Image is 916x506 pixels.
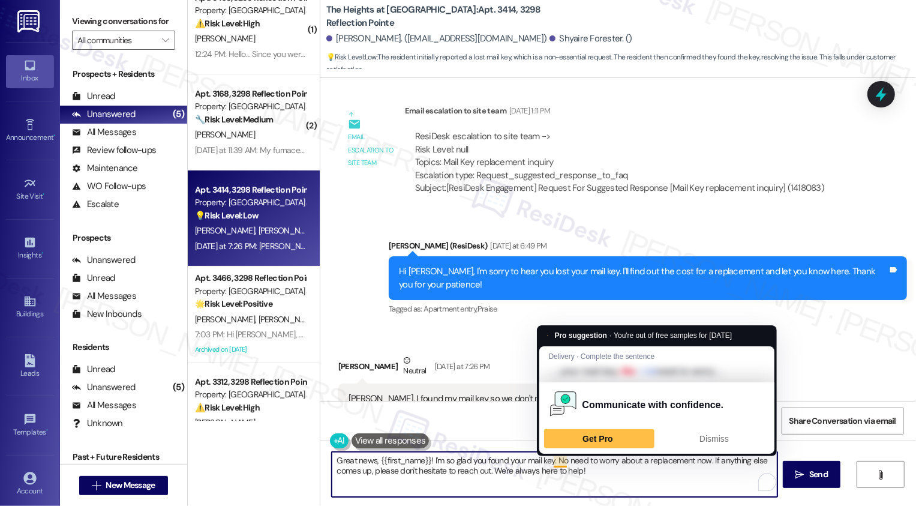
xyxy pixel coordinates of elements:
[195,417,255,428] span: [PERSON_NAME]
[170,105,187,124] div: (5)
[488,239,547,252] div: [DATE] at 6:49 PM
[6,409,54,442] a: Templates •
[195,298,272,309] strong: 🌟 Risk Level: Positive
[399,265,888,291] div: Hi [PERSON_NAME], I'm sorry to hear you lost your mail key. I'll find out the cost for a replacem...
[6,291,54,324] a: Buildings
[92,481,101,490] i: 
[195,402,260,413] strong: ⚠️ Risk Level: High
[72,399,136,412] div: All Messages
[326,52,377,62] strong: 💡 Risk Level: Low
[72,254,136,267] div: Unanswered
[326,32,547,45] div: [PERSON_NAME]. ([EMAIL_ADDRESS][DOMAIN_NAME])
[789,415,896,427] span: Share Conversation via email
[72,308,142,321] div: New Inbounds
[195,285,306,298] div: Property: [GEOGRAPHIC_DATA] at [GEOGRAPHIC_DATA]
[77,31,156,50] input: All communities
[195,33,255,44] span: [PERSON_NAME]
[424,304,477,314] span: Apartment entry ,
[782,408,904,435] button: Share Conversation via email
[195,4,306,17] div: Property: [GEOGRAPHIC_DATA] at [GEOGRAPHIC_DATA]
[60,68,187,80] div: Prospects + Residents
[195,329,779,340] div: 7:03 PM: Hi [PERSON_NAME], thanks for confirming! We're glad to hear everything was completed to ...
[477,304,497,314] span: Praise
[195,196,306,209] div: Property: [GEOGRAPHIC_DATA] at [GEOGRAPHIC_DATA]
[326,4,566,29] b: The Heights at [GEOGRAPHIC_DATA]: Apt. 3414, 3298 Reflection Pointe
[72,272,115,285] div: Unread
[195,388,306,401] div: Property: [GEOGRAPHIC_DATA] at [GEOGRAPHIC_DATA]
[195,314,259,325] span: [PERSON_NAME]
[170,378,187,397] div: (5)
[194,342,307,357] div: Archived on [DATE]
[6,351,54,383] a: Leads
[795,470,804,480] i: 
[389,300,907,318] div: Tagged as:
[549,32,632,45] div: Shyaire Forester. ()
[338,354,773,384] div: [PERSON_NAME]
[72,90,115,103] div: Unread
[72,108,136,121] div: Unanswered
[6,55,54,88] a: Inbox
[72,198,119,211] div: Escalate
[195,225,259,236] span: [PERSON_NAME]
[46,426,48,435] span: •
[72,12,175,31] label: Viewing conversations for
[195,100,306,113] div: Property: [GEOGRAPHIC_DATA] at [GEOGRAPHIC_DATA]
[195,184,306,196] div: Apt. 3414, 3298 Reflection Pointe
[195,88,306,100] div: Apt. 3168, 3298 Reflection Pointe
[6,173,54,206] a: Site Visit •
[162,35,169,45] i: 
[72,180,146,193] div: WO Follow-ups
[195,129,255,140] span: [PERSON_NAME]
[389,239,907,256] div: [PERSON_NAME] (ResiDesk)
[6,468,54,501] a: Account
[72,290,136,303] div: All Messages
[41,249,43,258] span: •
[258,225,318,236] span: [PERSON_NAME]
[809,468,828,481] span: Send
[72,126,136,139] div: All Messages
[195,272,306,285] div: Apt. 3466, 3298 Reflection Pointe
[79,476,168,495] button: New Message
[6,232,54,265] a: Insights •
[332,452,777,497] textarea: To enrich screen reader interactions, please activate Accessibility in Grammarly extension settings
[195,18,260,29] strong: ⚠️ Risk Level: High
[195,376,306,388] div: Apt. 3312, 3298 Reflection Pointe
[72,162,138,175] div: Maintenance
[876,470,885,480] i: 
[72,363,115,376] div: Unread
[43,190,45,199] span: •
[401,354,428,379] div: Neutral
[195,145,565,155] div: [DATE] at 11:39 AM: My furnace filter need to be changed. Not sure what the normal change out sch...
[415,182,824,194] div: Subject: [ResiDesk Engagement] Request For Suggested Response [Mail Key replacement inquiry] (141...
[60,232,187,244] div: Prospects
[415,130,824,182] div: ResiDesk escalation to site team -> Risk Level: null Topics: Mail Key replacement inquiry Escalat...
[72,417,123,430] div: Unknown
[195,210,259,221] strong: 💡 Risk Level: Low
[195,241,634,251] div: [DATE] at 7:26 PM: [PERSON_NAME], I found my mail key so we don't need another mail key. I found ...
[326,51,916,77] span: : The resident initially reported a lost mail key, which is a non-essential request. The resident...
[72,144,156,157] div: Review follow-ups
[432,360,490,373] div: [DATE] at 7:26 PM
[60,341,187,354] div: Residents
[783,461,841,488] button: Send
[348,131,395,169] div: Email escalation to site team
[258,314,318,325] span: [PERSON_NAME]
[405,104,834,121] div: Email escalation to site team
[72,381,136,394] div: Unanswered
[53,131,55,140] span: •
[195,114,273,125] strong: 🔧 Risk Level: Medium
[17,10,42,32] img: ResiDesk Logo
[506,104,551,117] div: [DATE] 1:11 PM
[349,393,753,405] div: [PERSON_NAME], I found my mail key so we don't need another mail key. I found it thanks thank you...
[60,451,187,463] div: Past + Future Residents
[106,479,155,492] span: New Message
